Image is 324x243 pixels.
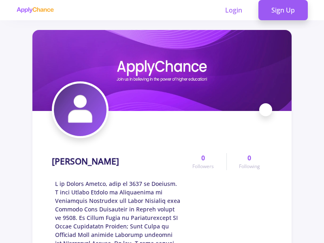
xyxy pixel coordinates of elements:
span: Following [239,163,260,170]
h1: [PERSON_NAME] [52,156,119,166]
a: 0Followers [180,153,226,170]
span: 0 [247,153,251,163]
a: 0Following [226,153,272,170]
span: Followers [192,163,214,170]
img: applychance logo text only [16,7,54,13]
img: Sadegh Panahiavatar [54,83,107,136]
img: Sadegh Panahicover image [32,30,292,111]
span: 0 [201,153,205,163]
